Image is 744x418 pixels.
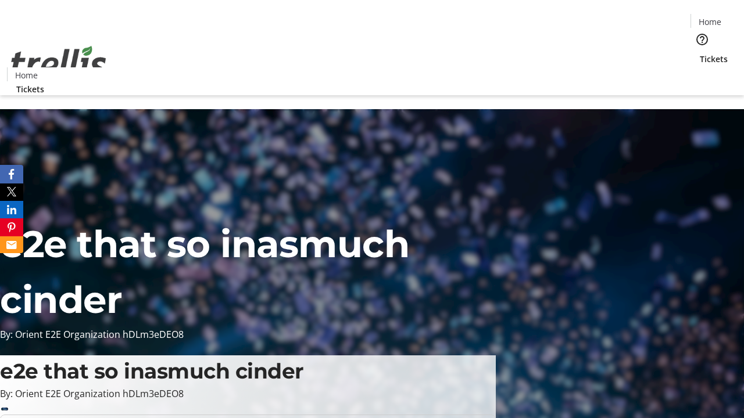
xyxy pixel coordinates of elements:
span: Home [699,16,721,28]
a: Home [691,16,728,28]
span: Tickets [16,83,44,95]
img: Orient E2E Organization hDLm3eDEO8's Logo [7,33,110,91]
a: Tickets [7,83,53,95]
a: Tickets [691,53,737,65]
span: Home [15,69,38,81]
a: Home [8,69,45,81]
button: Cart [691,65,714,88]
span: Tickets [700,53,728,65]
button: Help [691,28,714,51]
